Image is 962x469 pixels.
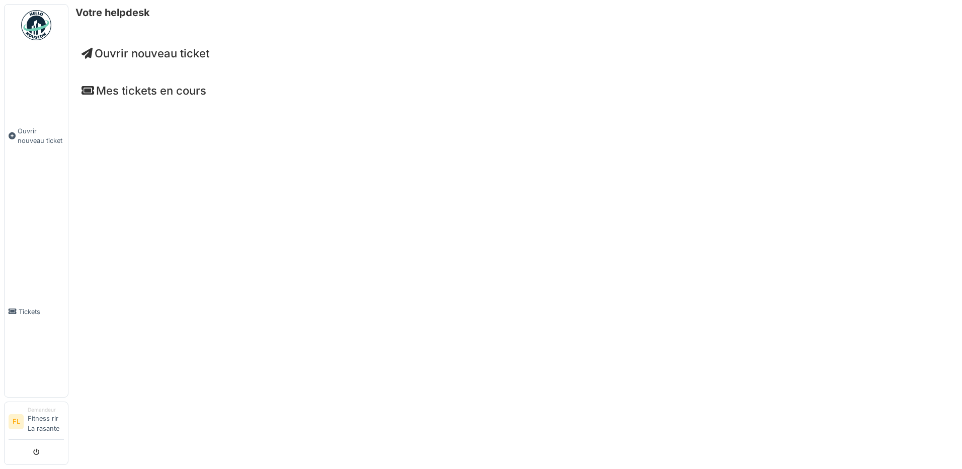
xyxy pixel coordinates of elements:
[82,47,209,60] a: Ouvrir nouveau ticket
[82,84,949,97] h4: Mes tickets en cours
[9,406,64,440] a: FL DemandeurFitness rlr La rasante
[5,46,68,226] a: Ouvrir nouveau ticket
[21,10,51,40] img: Badge_color-CXgf-gQk.svg
[18,126,64,145] span: Ouvrir nouveau ticket
[75,7,150,19] h6: Votre helpdesk
[19,307,64,317] span: Tickets
[28,406,64,437] li: Fitness rlr La rasante
[9,414,24,429] li: FL
[28,406,64,414] div: Demandeur
[5,226,68,397] a: Tickets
